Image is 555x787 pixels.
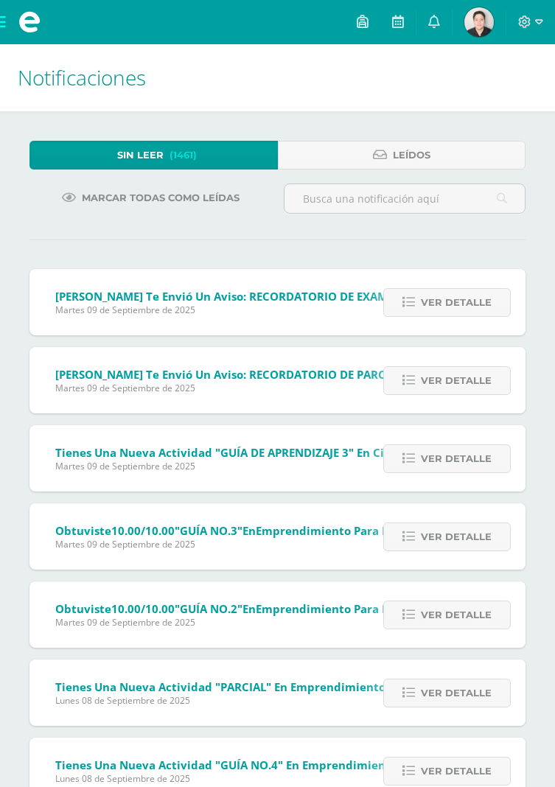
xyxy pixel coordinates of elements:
span: Notificaciones [18,63,146,91]
span: Obtuviste en [55,523,514,538]
span: Tienes una nueva actividad "PARCIAL" En Emprendimiento para la Productividad [55,679,512,694]
span: (1461) [170,141,197,169]
span: Ver detalle [421,601,492,629]
span: 10.00/10.00 [111,601,175,616]
span: Martes 09 de Septiembre de 2025 [55,538,514,550]
span: Martes 09 de Septiembre de 2025 [55,382,405,394]
span: "GUÍA NO.3" [175,523,242,538]
span: Ver detalle [421,367,492,394]
span: 10.00/10.00 [111,523,175,538]
span: Sin leer [117,141,164,169]
span: Emprendimiento para la Productividad (Zona) [256,523,514,538]
span: Obtuviste en [55,601,514,616]
span: "GUÍA NO.2" [175,601,242,616]
span: Ver detalle [421,445,492,472]
span: Lunes 08 de Septiembre de 2025 [55,694,512,707]
span: Ver detalle [421,758,492,785]
span: Marcar todas como leídas [82,184,240,211]
img: 913d26cabcaf47874a0435779a4309c9.png [464,7,494,37]
span: Ver detalle [421,523,492,550]
span: [PERSON_NAME] te envió un aviso: RECORDATORIO DE PARCIAL. [55,367,405,382]
a: Leídos [278,141,526,169]
span: Tienes una nueva actividad "GUÍA NO.4" En Emprendimiento para la Productividad [55,758,523,772]
a: Marcar todas como leídas [43,183,258,212]
span: Martes 09 de Septiembre de 2025 [55,616,514,629]
a: Sin leer(1461) [29,141,278,169]
span: Martes 09 de Septiembre de 2025 [55,304,489,316]
span: Ver detalle [421,679,492,707]
span: Emprendimiento para la Productividad (Zona) [256,601,514,616]
span: Lunes 08 de Septiembre de 2025 [55,772,523,785]
input: Busca una notificación aquí [285,184,526,213]
span: [PERSON_NAME] te envió un aviso: RECORDATORIO DE EXAMEN PARCIAL [DATE] [55,289,489,304]
span: Ver detalle [421,289,492,316]
span: Leídos [393,141,430,169]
